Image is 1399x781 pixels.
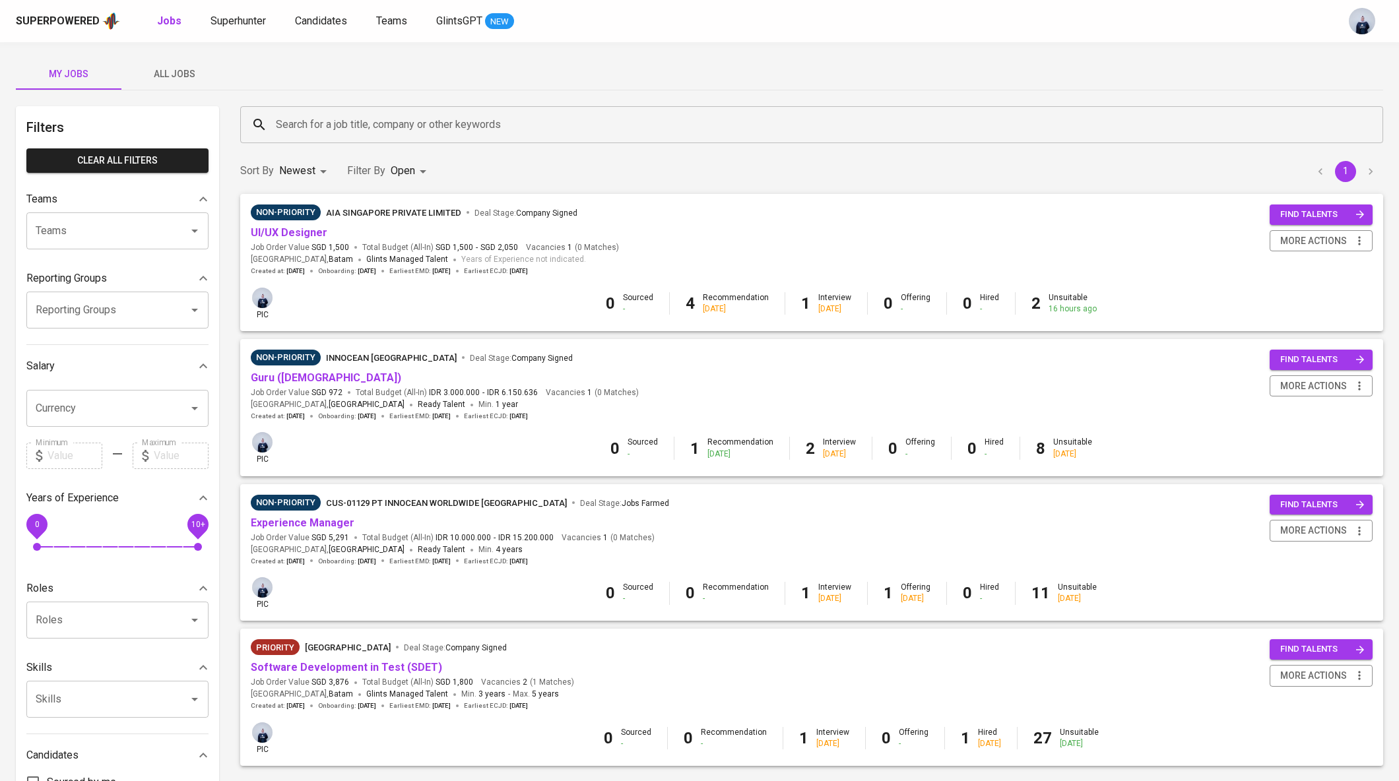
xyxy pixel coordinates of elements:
b: 27 [1033,729,1052,747]
b: 4 [686,294,695,313]
b: 0 [604,729,613,747]
div: - [701,738,767,749]
span: Job Order Value [251,677,349,688]
button: Open [185,301,204,319]
div: Recommendation [703,292,769,315]
b: 8 [1036,439,1045,458]
b: 1 [801,584,810,602]
span: SGD 1,500 [311,242,349,253]
div: pic [251,576,274,610]
input: Value [154,443,209,469]
span: Onboarding : [318,412,376,421]
div: Reporting Groups [26,265,209,292]
span: [DATE] [432,266,451,276]
div: Recommendation [701,727,767,749]
div: Superpowered [16,14,100,29]
b: 0 [606,584,615,602]
span: [DATE] [432,701,451,710]
span: 2 [521,677,527,688]
span: Earliest ECJD : [464,266,528,276]
span: [DATE] [432,412,451,421]
span: [DATE] [358,412,376,421]
span: Vacancies ( 1 Matches ) [481,677,574,688]
span: Earliest EMD : [389,557,451,566]
span: AIA Singapore Private Limited [326,208,461,218]
b: 1 [884,584,893,602]
span: SGD 2,050 [480,242,518,253]
div: Open [391,159,431,183]
b: 1 [961,729,970,747]
span: Glints Managed Talent [366,689,448,699]
button: more actions [1270,665,1373,687]
span: Min. [478,400,518,409]
span: Job Order Value [251,242,349,253]
span: Job Order Value [251,387,342,398]
span: - [482,387,484,398]
div: pic [251,431,274,465]
b: 0 [963,294,972,313]
div: [DATE] [707,449,773,460]
b: 0 [606,294,615,313]
span: 1 year [496,400,518,409]
img: app logo [102,11,120,31]
span: more actions [1280,378,1347,394]
span: IDR 6.150.636 [487,387,538,398]
span: Deal Stage : [580,499,669,508]
span: [DATE] [358,701,376,710]
div: Offering [901,292,930,315]
span: Teams [376,15,407,27]
span: Superhunter [211,15,266,27]
span: Vacancies ( 0 Matches ) [546,387,639,398]
span: Earliest ECJD : [464,701,528,710]
div: [DATE] [1058,593,1097,604]
button: find talents [1270,204,1373,225]
span: [GEOGRAPHIC_DATA] [305,642,391,652]
div: Sourced [623,292,653,315]
div: Hired [985,437,1004,459]
div: Hired [978,727,1001,749]
img: annisa@glints.com [252,288,273,308]
span: Company Signed [445,643,507,652]
span: [DATE] [358,266,376,276]
span: NEW [485,15,514,28]
span: Ready Talent [418,545,465,554]
p: Reporting Groups [26,270,107,286]
div: [DATE] [1060,738,1099,749]
span: find talents [1280,497,1365,513]
b: 1 [799,729,808,747]
div: [DATE] [823,449,856,460]
button: more actions [1270,375,1373,397]
span: Onboarding : [318,701,376,710]
span: [DATE] [358,557,376,566]
div: - [623,303,653,315]
div: - [980,303,999,315]
span: Company Signed [516,208,577,218]
b: 0 [684,729,693,747]
a: Superhunter [211,13,269,30]
span: All Jobs [129,66,219,82]
span: GlintsGPT [436,15,482,27]
span: [DATE] [286,701,305,710]
span: find talents [1280,642,1365,657]
span: Total Budget (All-In) [356,387,538,398]
span: Ready Talent [418,400,465,409]
button: Open [185,399,204,418]
span: [DATE] [286,557,305,566]
nav: pagination navigation [1308,161,1383,182]
div: Talent(s) in Pipeline’s Final Stages [251,495,321,511]
p: Salary [26,358,55,374]
p: Sort By [240,163,274,179]
div: - [621,738,651,749]
span: Total Budget (All-In) [362,532,554,544]
span: Jobs Farmed [622,499,669,508]
span: Onboarding : [318,557,376,566]
span: 0 [34,519,39,528]
span: Max. [513,689,559,699]
span: find talents [1280,207,1365,222]
b: 0 [882,729,891,747]
div: [DATE] [818,593,851,604]
a: Guru ([DEMOGRAPHIC_DATA]) [251,371,401,384]
span: [GEOGRAPHIC_DATA] [329,544,405,557]
a: Candidates [295,13,350,30]
span: Created at : [251,701,305,710]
